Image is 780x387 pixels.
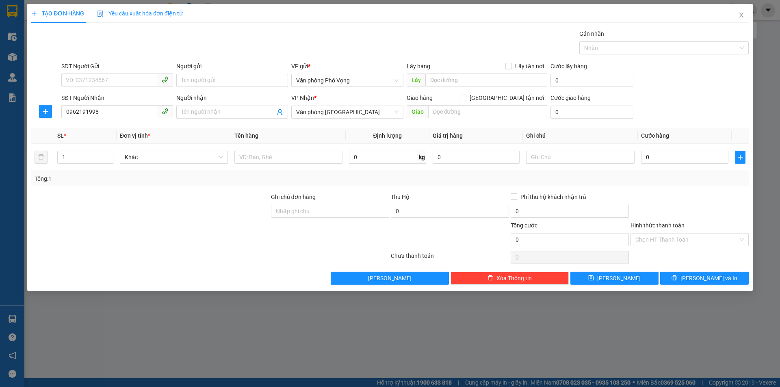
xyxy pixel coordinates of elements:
span: [GEOGRAPHIC_DATA] tận nơi [466,93,547,102]
span: plus [39,108,52,115]
div: Người gửi [176,62,288,71]
span: Văn phòng Ninh Bình [297,106,399,118]
span: Định lượng [373,132,402,139]
span: SL [57,132,64,139]
span: Tổng cước [511,222,537,229]
span: printer [672,275,677,281]
span: kg [418,151,426,164]
span: save [589,275,594,281]
div: Tổng: 1 [35,174,301,183]
button: plus [39,105,52,118]
div: SĐT Người Gửi [61,62,173,71]
input: 0 [433,151,520,164]
span: Văn phòng Phố Vọng [297,74,399,86]
button: delete [35,151,48,164]
span: Lấy [407,74,425,86]
span: [PERSON_NAME] [598,274,641,283]
span: Đơn vị tính [120,132,150,139]
span: Yêu cầu xuất hóa đơn điện tử [97,10,183,17]
span: Giao [407,105,428,118]
span: Lấy hàng [407,63,430,69]
div: Chưa thanh toán [390,251,510,266]
span: user-add [277,109,284,115]
input: Ghi Chú [526,151,635,164]
button: deleteXóa Thông tin [451,272,569,285]
button: plus [735,151,745,164]
input: Cước lấy hàng [550,74,633,87]
label: Gán nhãn [579,30,604,37]
span: [PERSON_NAME] [368,274,412,283]
label: Cước lấy hàng [550,63,587,69]
th: Ghi chú [523,128,638,144]
span: delete [487,275,493,281]
span: [PERSON_NAME] và In [680,274,737,283]
span: plus [735,154,745,160]
span: Cước hàng [641,132,669,139]
button: Close [730,4,753,27]
button: save[PERSON_NAME] [570,272,659,285]
span: Thu Hộ [391,194,409,200]
div: SĐT Người Nhận [61,93,173,102]
div: Người nhận [176,93,288,102]
span: phone [162,108,168,115]
label: Ghi chú đơn hàng [271,194,316,200]
img: icon [97,11,104,17]
span: Phí thu hộ khách nhận trả [517,192,589,201]
label: Cước giao hàng [550,95,591,101]
span: Khác [125,151,223,163]
span: plus [31,11,37,16]
span: close [738,12,745,18]
button: printer[PERSON_NAME] và In [661,272,749,285]
span: Giao hàng [407,95,433,101]
span: VP Nhận [292,95,314,101]
div: VP gửi [292,62,403,71]
span: Lấy tận nơi [512,62,547,71]
input: Ghi chú đơn hàng [271,205,389,218]
span: phone [162,76,168,83]
span: Giá trị hàng [433,132,463,139]
span: TẠO ĐƠN HÀNG [31,10,84,17]
input: Dọc đường [425,74,547,86]
button: [PERSON_NAME] [331,272,449,285]
span: Tên hàng [234,132,258,139]
input: Dọc đường [428,105,547,118]
span: Xóa Thông tin [496,274,532,283]
label: Hình thức thanh toán [630,222,685,229]
input: VD: Bàn, Ghế [234,151,342,164]
input: Cước giao hàng [550,106,633,119]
